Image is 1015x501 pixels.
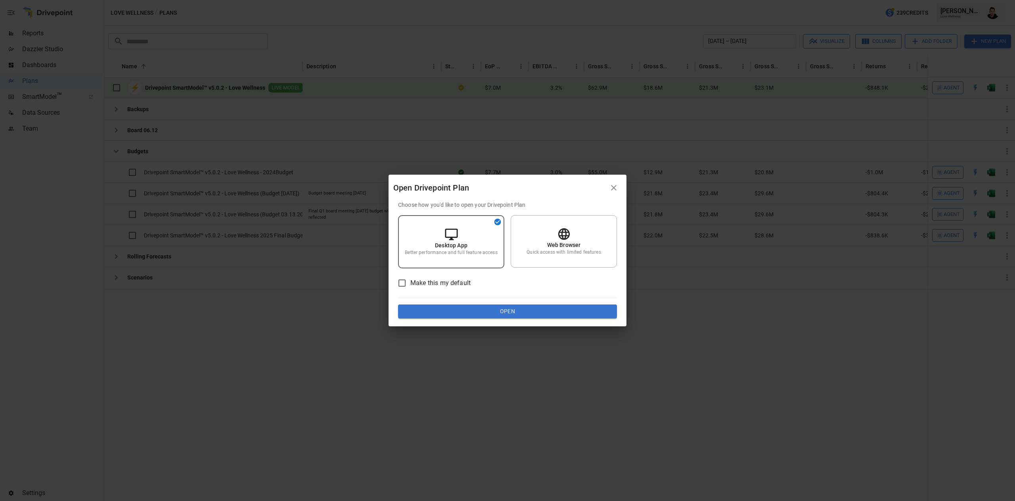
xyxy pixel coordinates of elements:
[405,249,497,256] p: Better performance and full feature access
[393,181,606,194] div: Open Drivepoint Plan
[398,201,617,209] p: Choose how you'd like to open your Drivepoint Plan
[398,304,617,319] button: Open
[547,241,581,249] p: Web Browser
[435,241,467,249] p: Desktop App
[410,278,471,288] span: Make this my default
[527,249,601,256] p: Quick access with limited features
